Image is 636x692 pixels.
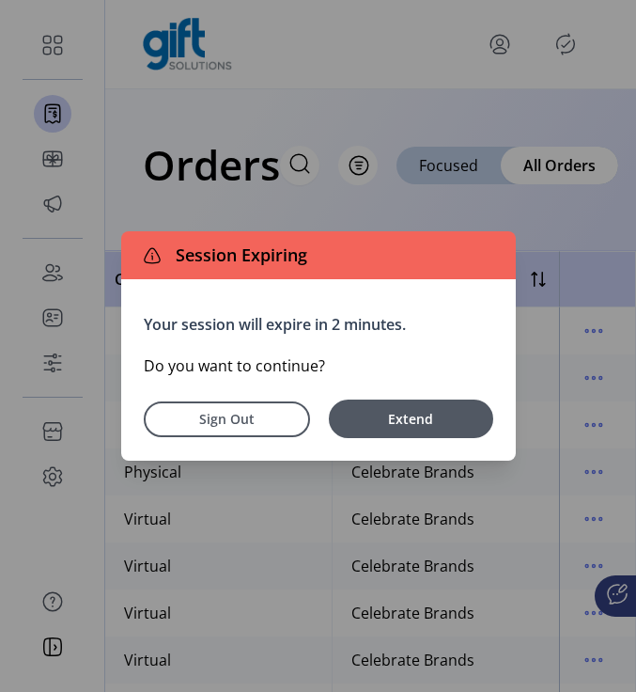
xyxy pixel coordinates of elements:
span: Sign Out [168,409,286,429]
p: Do you want to continue? [144,354,493,377]
span: Extend [338,409,484,429]
span: Session Expiring [168,243,307,268]
button: Sign Out [144,401,310,437]
p: Your session will expire in 2 minutes. [144,313,493,336]
button: Extend [329,400,493,438]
